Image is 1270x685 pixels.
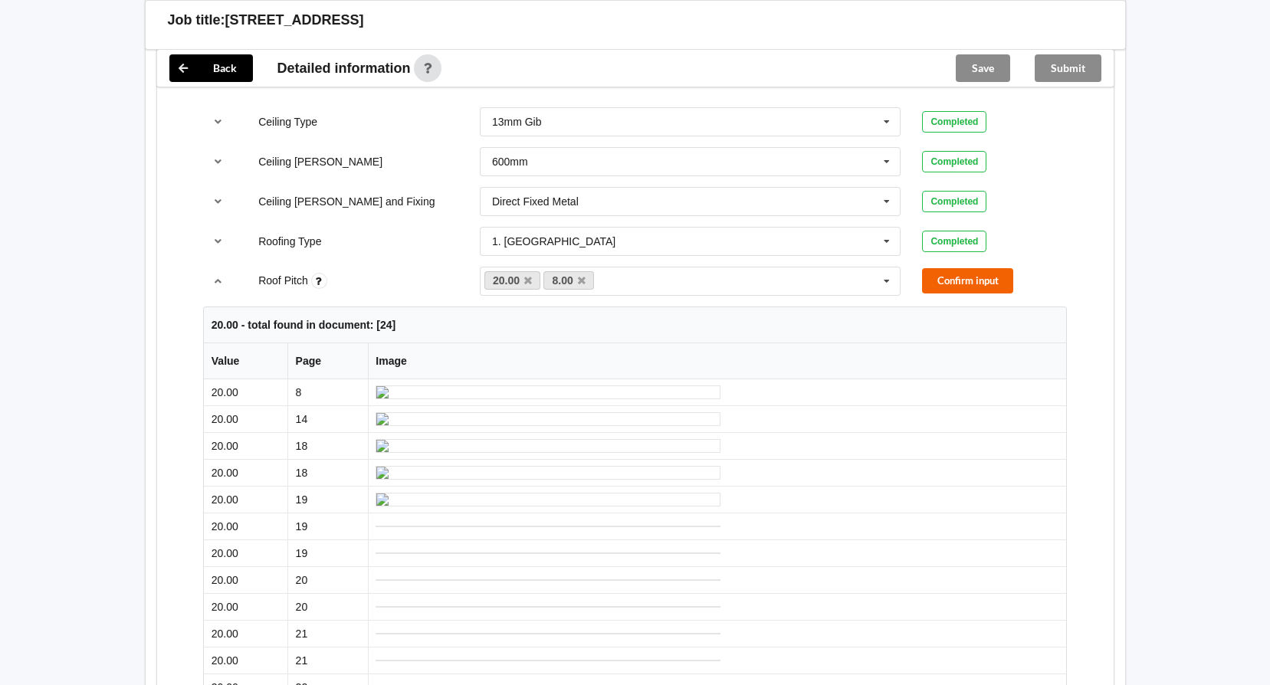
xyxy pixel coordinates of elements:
[287,513,368,539] td: 19
[203,148,233,175] button: reference-toggle
[922,231,986,252] div: Completed
[376,573,720,587] img: ai_input-page20-RoofPitch-0-7.jpeg
[204,486,287,513] td: 20.00
[492,196,579,207] div: Direct Fixed Metal
[203,267,233,295] button: reference-toggle
[204,405,287,432] td: 20.00
[376,412,720,426] img: ai_input-page14-RoofPitch-0-1.jpeg
[287,647,368,674] td: 21
[543,271,594,290] a: 8.00
[287,620,368,647] td: 21
[287,486,368,513] td: 19
[204,513,287,539] td: 20.00
[204,432,287,459] td: 20.00
[492,156,528,167] div: 600mm
[258,116,317,128] label: Ceiling Type
[287,405,368,432] td: 14
[203,188,233,215] button: reference-toggle
[258,195,435,208] label: Ceiling [PERSON_NAME] and Fixing
[922,191,986,212] div: Completed
[277,61,411,75] span: Detailed information
[376,606,720,608] img: ai_input-page20-RoofPitch-0-8.jpeg
[376,385,720,399] img: ai_input-page8-RoofPitch-0-0.jpeg
[204,593,287,620] td: 20.00
[203,228,233,255] button: reference-toggle
[376,546,720,560] img: ai_input-page19-RoofPitch-0-6.jpeg
[376,633,720,634] img: ai_input-page21-RoofPitch-0-9.jpeg
[922,268,1013,293] button: Confirm input
[204,647,287,674] td: 20.00
[922,151,986,172] div: Completed
[204,459,287,486] td: 20.00
[204,379,287,405] td: 20.00
[376,493,720,506] img: ai_input-page19-RoofPitch-0-4.jpeg
[204,307,1066,343] th: 20.00 - total found in document: [24]
[287,566,368,593] td: 20
[492,116,542,127] div: 13mm Gib
[376,466,720,480] img: ai_input-page18-RoofPitch-0-3.jpeg
[258,235,321,247] label: Roofing Type
[287,459,368,486] td: 18
[169,54,253,82] button: Back
[204,343,287,379] th: Value
[287,343,368,379] th: Page
[492,236,615,247] div: 1. [GEOGRAPHIC_DATA]
[204,620,287,647] td: 20.00
[258,274,310,287] label: Roof Pitch
[922,111,986,133] div: Completed
[204,539,287,566] td: 20.00
[376,660,720,661] img: ai_input-page21-RoofPitch-0-10.jpeg
[368,343,1066,379] th: Image
[287,539,368,566] td: 19
[376,439,720,453] img: ai_input-page18-RoofPitch-0-2.jpeg
[225,11,364,29] h3: [STREET_ADDRESS]
[287,432,368,459] td: 18
[484,271,541,290] a: 20.00
[204,566,287,593] td: 20.00
[376,519,720,533] img: ai_input-page19-RoofPitch-0-5.jpeg
[203,108,233,136] button: reference-toggle
[287,593,368,620] td: 20
[258,156,382,168] label: Ceiling [PERSON_NAME]
[168,11,225,29] h3: Job title:
[287,379,368,405] td: 8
